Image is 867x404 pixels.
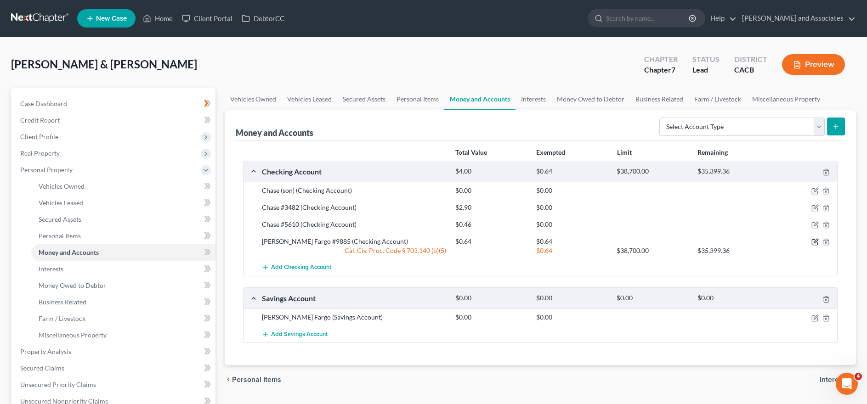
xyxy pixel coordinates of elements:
[532,220,612,229] div: $0.00
[451,186,532,195] div: $0.00
[262,259,331,276] button: Add Checking Account
[257,246,451,255] div: Cal. Civ. Proc. Code § 703.140 (b)(5)
[536,148,565,156] strong: Exempted
[782,54,845,75] button: Preview
[551,88,630,110] a: Money Owed to Debtor
[225,376,281,383] button: chevron_left Personal Items
[13,376,215,393] a: Unsecured Priority Claims
[451,313,532,322] div: $0.00
[532,186,612,195] div: $0.00
[20,348,71,355] span: Property Analysis
[257,293,451,303] div: Savings Account
[706,10,737,27] a: Help
[532,167,612,176] div: $0.64
[693,167,774,176] div: $35,399.36
[734,65,767,75] div: CACB
[39,331,107,339] span: Miscellaneous Property
[39,298,86,306] span: Business Related
[138,10,177,27] a: Home
[13,95,215,112] a: Case Dashboard
[31,310,215,327] a: Farm / Livestock
[20,149,60,157] span: Real Property
[734,54,767,65] div: District
[39,199,83,207] span: Vehicles Leased
[532,203,612,212] div: $0.00
[630,88,689,110] a: Business Related
[13,343,215,360] a: Property Analysis
[391,88,444,110] a: Personal Items
[232,376,281,383] span: Personal Items
[692,65,720,75] div: Lead
[13,360,215,376] a: Secured Claims
[31,261,215,277] a: Interests
[271,331,328,338] span: Add Savings Account
[31,294,215,310] a: Business Related
[39,215,81,223] span: Secured Assets
[39,281,106,289] span: Money Owed to Debtor
[612,294,693,303] div: $0.00
[606,10,690,27] input: Search by name...
[612,167,693,176] div: $38,700.00
[39,182,85,190] span: Vehicles Owned
[612,246,693,255] div: $38,700.00
[747,88,826,110] a: Miscellaneous Property
[532,237,612,246] div: $0.64
[257,167,451,176] div: Checking Account
[693,294,774,303] div: $0.00
[257,237,451,246] div: [PERSON_NAME] Fargo #9885 (Checking Account)
[236,127,313,138] div: Money and Accounts
[20,116,60,124] span: Credit Report
[31,228,215,244] a: Personal Items
[20,364,64,372] span: Secured Claims
[31,178,215,195] a: Vehicles Owned
[532,313,612,322] div: $0.00
[20,381,96,388] span: Unsecured Priority Claims
[31,327,215,343] a: Miscellaneous Property
[237,10,289,27] a: DebtorCC
[820,376,856,383] button: Interests chevron_right
[177,10,237,27] a: Client Portal
[20,133,58,140] span: Client Profile
[693,246,774,255] div: $35,399.36
[31,211,215,228] a: Secured Assets
[262,325,328,342] button: Add Savings Account
[737,10,856,27] a: [PERSON_NAME] and Associates
[20,100,67,107] span: Case Dashboard
[671,65,675,74] span: 7
[39,314,85,322] span: Farm / Livestock
[455,148,487,156] strong: Total Value
[282,88,337,110] a: Vehicles Leased
[697,148,728,156] strong: Remaining
[451,167,532,176] div: $4.00
[31,244,215,261] a: Money and Accounts
[692,54,720,65] div: Status
[689,88,747,110] a: Farm / Livestock
[11,57,197,71] span: [PERSON_NAME] & [PERSON_NAME]
[532,294,612,303] div: $0.00
[644,65,678,75] div: Chapter
[451,203,532,212] div: $2.90
[257,186,451,195] div: Chase (son) (Checking Account)
[31,195,215,211] a: Vehicles Leased
[451,294,532,303] div: $0.00
[39,265,63,273] span: Interests
[31,277,215,294] a: Money Owed to Debtor
[225,88,282,110] a: Vehicles Owned
[13,112,215,129] a: Credit Report
[617,148,632,156] strong: Limit
[444,88,516,110] a: Money and Accounts
[257,220,451,229] div: Chase #5610 (Checking Account)
[644,54,678,65] div: Chapter
[516,88,551,110] a: Interests
[451,220,532,229] div: $0.46
[532,246,612,255] div: $0.64
[271,264,331,271] span: Add Checking Account
[225,376,232,383] i: chevron_left
[96,15,127,22] span: New Case
[257,203,451,212] div: Chase #3482 (Checking Account)
[39,232,81,240] span: Personal Items
[337,88,391,110] a: Secured Assets
[451,237,532,246] div: $0.64
[855,373,862,380] span: 4
[20,166,73,174] span: Personal Property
